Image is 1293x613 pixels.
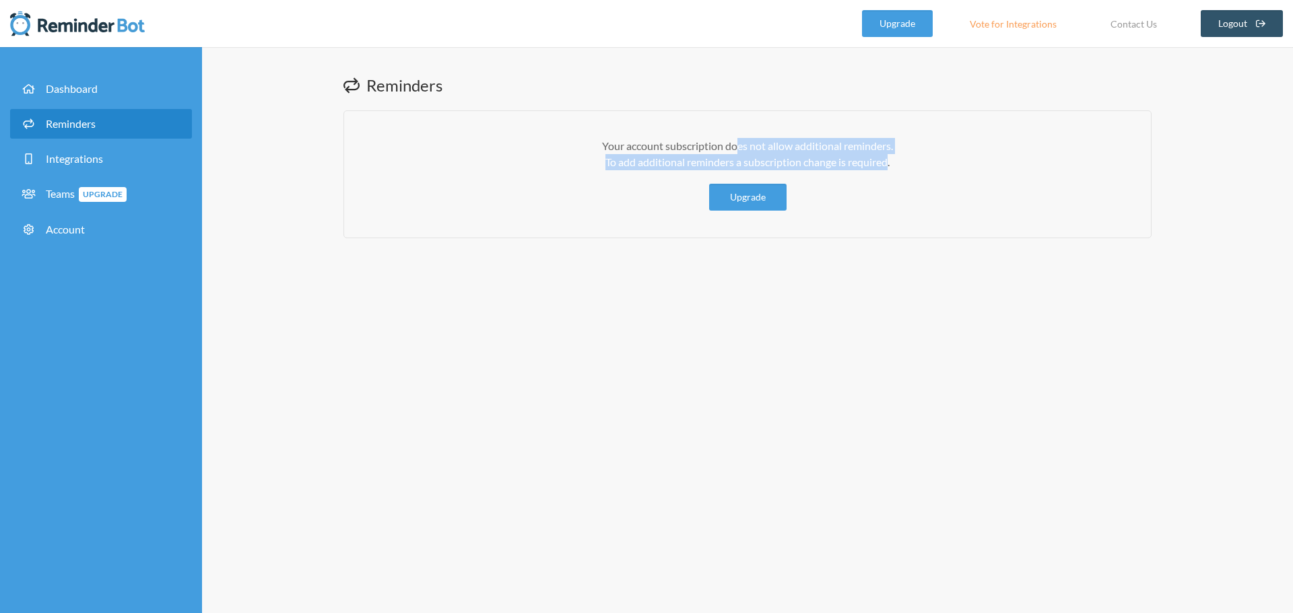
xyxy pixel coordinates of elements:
[709,184,787,211] a: Upgrade
[10,10,145,37] img: Reminder Bot
[1201,10,1284,37] a: Logout
[46,117,96,130] span: Reminders
[46,82,98,95] span: Dashboard
[953,10,1073,37] a: Vote for Integrations
[79,187,127,202] span: Upgrade
[46,187,127,200] span: Teams
[10,179,192,209] a: TeamsUpgrade
[862,10,933,37] a: Upgrade
[1094,10,1174,37] a: Contact Us
[46,152,103,165] span: Integrations
[10,74,192,104] a: Dashboard
[371,138,1124,170] p: Your account subscription does not allow additional reminders. To add additional reminders a subs...
[10,215,192,244] a: Account
[343,74,1152,97] h1: Reminders
[46,223,85,236] span: Account
[10,109,192,139] a: Reminders
[10,144,192,174] a: Integrations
